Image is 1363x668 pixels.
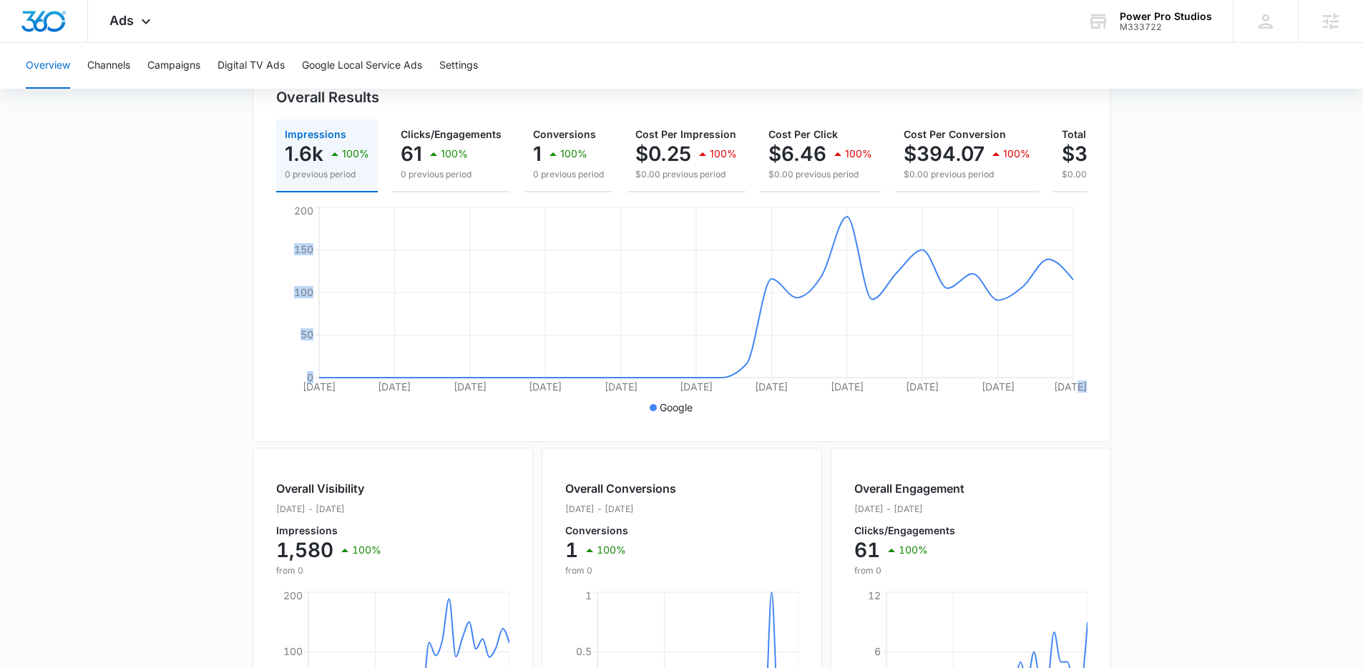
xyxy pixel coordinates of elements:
[899,545,928,555] p: 100%
[453,380,486,393] tspan: [DATE]
[307,371,313,383] tspan: 0
[302,43,422,89] button: Google Local Service Ads
[533,142,542,165] p: 1
[981,380,1014,393] tspan: [DATE]
[565,526,676,536] p: Conversions
[529,380,562,393] tspan: [DATE]
[342,149,369,159] p: 100%
[378,380,411,393] tspan: [DATE]
[854,539,880,561] p: 61
[597,545,626,555] p: 100%
[285,142,323,165] p: 1.6k
[1062,142,1143,165] p: $394.07
[283,645,303,657] tspan: 100
[294,286,313,298] tspan: 100
[1120,11,1212,22] div: account name
[904,142,985,165] p: $394.07
[352,545,381,555] p: 100%
[565,539,578,561] p: 1
[276,539,333,561] p: 1,580
[868,589,881,601] tspan: 12
[401,142,422,165] p: 61
[1062,168,1188,181] p: $0.00 previous period
[87,43,130,89] button: Channels
[276,480,381,497] h2: Overall Visibility
[401,128,502,140] span: Clicks/Engagements
[1053,380,1086,393] tspan: [DATE]
[830,380,863,393] tspan: [DATE]
[768,128,838,140] span: Cost Per Click
[285,168,369,181] p: 0 previous period
[276,526,381,536] p: Impressions
[604,380,637,393] tspan: [DATE]
[401,168,502,181] p: 0 previous period
[560,149,587,159] p: 100%
[533,128,596,140] span: Conversions
[533,168,604,181] p: 0 previous period
[710,149,737,159] p: 100%
[576,645,592,657] tspan: 0.5
[635,128,736,140] span: Cost Per Impression
[301,328,313,340] tspan: 50
[283,589,303,601] tspan: 200
[874,645,881,657] tspan: 6
[1120,22,1212,32] div: account id
[439,43,478,89] button: Settings
[660,400,693,415] p: Google
[635,142,691,165] p: $0.25
[635,168,737,181] p: $0.00 previous period
[1003,149,1030,159] p: 100%
[854,564,964,577] p: from 0
[854,503,964,516] p: [DATE] - [DATE]
[768,168,872,181] p: $0.00 previous period
[441,149,468,159] p: 100%
[585,589,592,601] tspan: 1
[276,503,381,516] p: [DATE] - [DATE]
[904,128,1006,140] span: Cost Per Conversion
[768,142,826,165] p: $6.46
[26,43,70,89] button: Overview
[147,43,200,89] button: Campaigns
[294,243,313,255] tspan: 150
[845,149,872,159] p: 100%
[854,526,964,536] p: Clicks/Engagements
[854,480,964,497] h2: Overall Engagement
[565,564,676,577] p: from 0
[906,380,939,393] tspan: [DATE]
[1062,128,1120,140] span: Total Spend
[276,564,381,577] p: from 0
[303,380,336,393] tspan: [DATE]
[218,43,285,89] button: Digital TV Ads
[109,13,134,28] span: Ads
[904,168,1030,181] p: $0.00 previous period
[565,503,676,516] p: [DATE] - [DATE]
[565,480,676,497] h2: Overall Conversions
[276,87,379,108] h3: Overall Results
[285,128,346,140] span: Impressions
[680,380,713,393] tspan: [DATE]
[294,205,313,217] tspan: 200
[755,380,788,393] tspan: [DATE]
